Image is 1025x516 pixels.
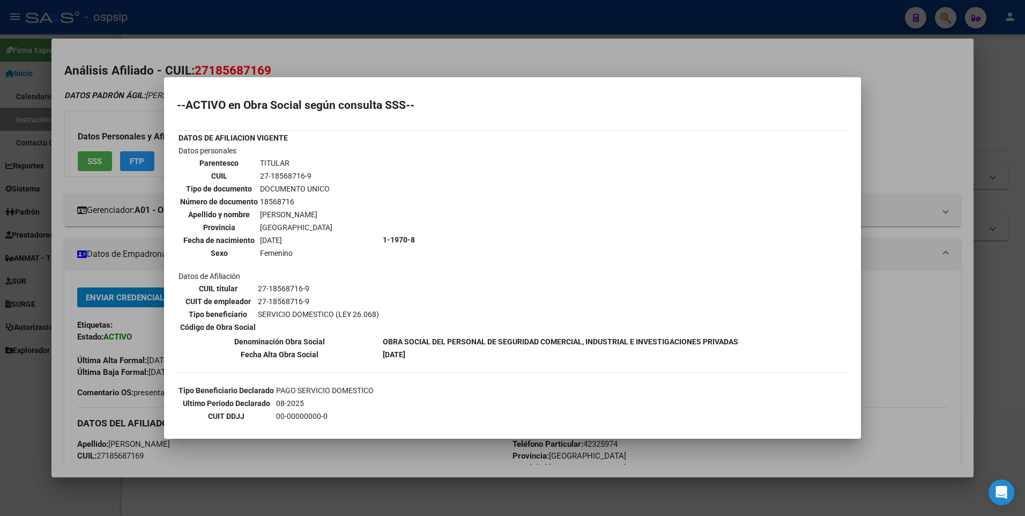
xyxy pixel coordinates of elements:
td: TITULAR [259,157,333,169]
th: Obra Social DDJJ [178,423,274,435]
td: 08-2025 [276,397,655,409]
th: Tipo de documento [180,183,258,195]
td: [PERSON_NAME] [259,209,333,220]
td: [DATE] [259,234,333,246]
th: Parentesco [180,157,258,169]
td: 27-18568716-9 [259,170,333,182]
td: 18568716 [259,196,333,208]
b: OBRA SOCIAL DEL PERSONAL DE SEGURIDAD COMERCIAL, INDUSTRIAL E INVESTIGACIONES PRIVADAS [383,337,738,346]
th: Sexo [180,247,258,259]
h2: --ACTIVO en Obra Social según consulta SSS-- [177,100,848,110]
div: Open Intercom Messenger [989,480,1014,505]
th: Tipo Beneficiario Declarado [178,385,274,396]
td: Datos personales Datos de Afiliación [178,145,381,335]
b: DATOS DE AFILIACION VIGENTE [179,134,288,142]
th: CUIL titular [180,283,256,294]
th: Denominación Obra Social [178,336,381,348]
th: CUIT de empleador [180,296,256,307]
th: Código de Obra Social [180,321,256,333]
th: Tipo beneficiario [180,308,256,320]
b: 1-1970-8 [383,235,415,244]
td: [GEOGRAPHIC_DATA] [259,222,333,233]
b: [DATE] [383,350,405,359]
td: 119708-OBRA SOCIAL DEL PERSONAL DE SEGURIDAD COMERCIAL, INDUSTRIAL E INVESTIGACIONES PRIVADAS [276,423,655,435]
td: SERVICIO DOMESTICO (LEY 26.068) [257,308,380,320]
td: 27-18568716-9 [257,283,380,294]
td: PAGO SERVICIO DOMESTICO [276,385,655,396]
th: Fecha Alta Obra Social [178,349,381,360]
th: Provincia [180,222,258,233]
th: CUIT DDJJ [178,410,274,422]
td: 00-00000000-0 [276,410,655,422]
th: Ultimo Período Declarado [178,397,274,409]
th: Fecha de nacimiento [180,234,258,246]
th: Número de documento [180,196,258,208]
td: DOCUMENTO UNICO [259,183,333,195]
td: 27-18568716-9 [257,296,380,307]
th: Apellido y nombre [180,209,258,220]
td: Femenino [259,247,333,259]
th: CUIL [180,170,258,182]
